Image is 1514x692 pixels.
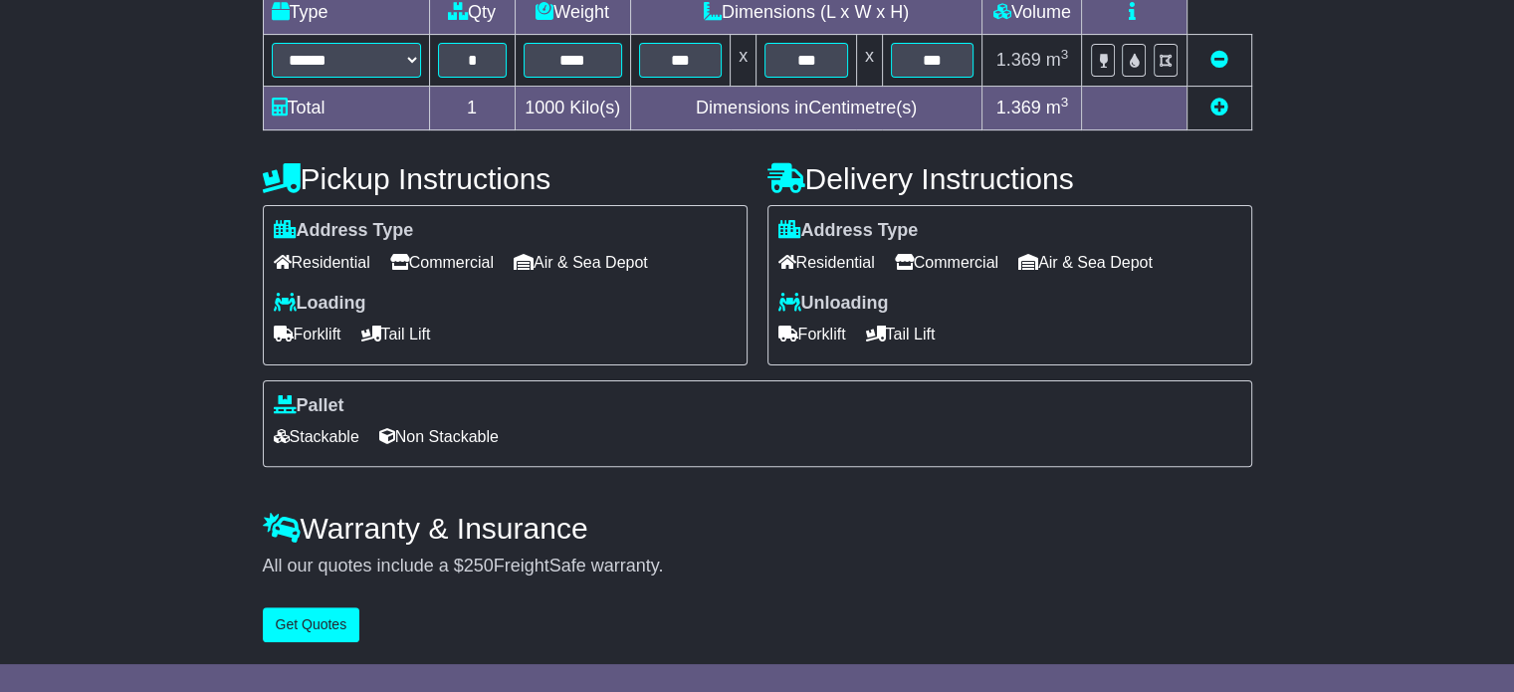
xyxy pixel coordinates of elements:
[274,421,359,452] span: Stackable
[1061,95,1069,110] sup: 3
[778,293,889,315] label: Unloading
[263,162,748,195] h4: Pickup Instructions
[778,319,846,349] span: Forklift
[895,247,998,278] span: Commercial
[731,35,757,87] td: x
[856,35,882,87] td: x
[263,87,429,130] td: Total
[525,98,564,117] span: 1000
[274,247,370,278] span: Residential
[274,293,366,315] label: Loading
[1210,50,1228,70] a: Remove this item
[429,87,515,130] td: 1
[630,87,982,130] td: Dimensions in Centimetre(s)
[1018,247,1153,278] span: Air & Sea Depot
[464,556,494,576] span: 250
[778,247,875,278] span: Residential
[1210,98,1228,117] a: Add new item
[263,607,360,642] button: Get Quotes
[996,98,1041,117] span: 1.369
[274,395,344,417] label: Pallet
[1046,98,1069,117] span: m
[1061,47,1069,62] sup: 3
[866,319,936,349] span: Tail Lift
[514,247,648,278] span: Air & Sea Depot
[1046,50,1069,70] span: m
[996,50,1041,70] span: 1.369
[263,512,1252,545] h4: Warranty & Insurance
[274,220,414,242] label: Address Type
[379,421,499,452] span: Non Stackable
[361,319,431,349] span: Tail Lift
[515,87,630,130] td: Kilo(s)
[778,220,919,242] label: Address Type
[767,162,1252,195] h4: Delivery Instructions
[263,556,1252,577] div: All our quotes include a $ FreightSafe warranty.
[390,247,494,278] span: Commercial
[274,319,341,349] span: Forklift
